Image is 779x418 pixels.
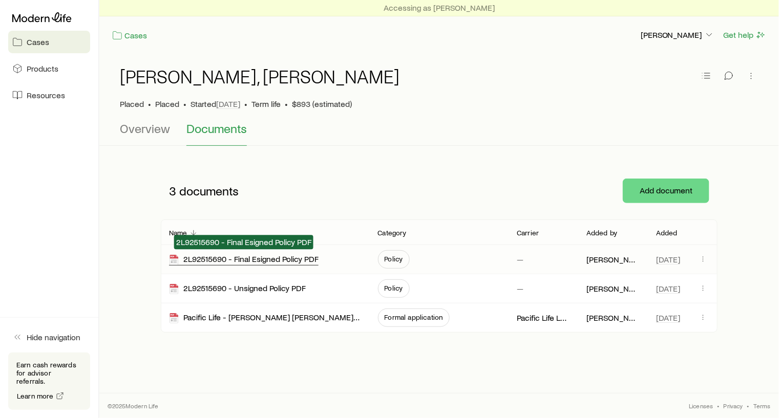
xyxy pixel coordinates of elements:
[640,29,715,41] button: [PERSON_NAME]
[384,3,495,13] p: Accessing as [PERSON_NAME]
[292,99,352,109] span: $893 (estimated)
[169,184,176,198] span: 3
[517,254,523,265] p: —
[8,84,90,106] a: Resources
[656,283,680,294] span: [DATE]
[656,313,680,323] span: [DATE]
[723,29,767,41] button: Get help
[216,99,240,109] span: [DATE]
[148,99,151,109] span: •
[8,353,90,410] div: Earn cash rewards for advisor referrals.Learn more
[17,392,54,400] span: Learn more
[8,57,90,80] a: Products
[718,402,720,410] span: •
[586,229,617,237] p: Added by
[120,66,400,86] h1: [PERSON_NAME], [PERSON_NAME]
[183,99,186,109] span: •
[169,312,362,324] div: Pacific Life - [PERSON_NAME] [PERSON_NAME] Express App
[378,229,407,237] p: Category
[251,99,281,109] span: Term life
[689,402,713,410] a: Licenses
[191,99,240,109] p: Started
[656,229,678,237] p: Added
[169,254,319,266] div: 2L92515690 - Final Esigned Policy PDF
[385,255,403,263] span: Policy
[16,361,82,385] p: Earn cash rewards for advisor referrals.
[517,283,523,294] p: —
[747,402,749,410] span: •
[586,254,640,265] p: [PERSON_NAME]
[285,99,288,109] span: •
[244,99,247,109] span: •
[186,121,247,136] span: Documents
[586,283,640,294] p: [PERSON_NAME]
[169,283,306,295] div: 2L92515690 - Unsigned Policy PDF
[112,30,148,41] a: Cases
[724,402,743,410] a: Privacy
[656,254,680,265] span: [DATE]
[120,121,759,146] div: Case details tabs
[120,99,144,109] p: Placed
[517,229,539,237] p: Carrier
[641,30,714,40] p: [PERSON_NAME]
[27,63,58,74] span: Products
[385,284,403,292] span: Policy
[27,332,80,342] span: Hide navigation
[27,90,65,100] span: Resources
[517,313,570,323] p: Pacific Life Lynchburg
[169,229,187,237] p: Name
[27,37,49,47] span: Cases
[120,121,170,136] span: Overview
[586,313,640,323] p: [PERSON_NAME]
[108,402,159,410] p: © 2025 Modern Life
[385,313,443,321] span: Formal application
[155,99,179,109] span: Placed
[8,31,90,53] a: Cases
[179,184,239,198] span: documents
[8,326,90,348] button: Hide navigation
[623,179,709,203] button: Add document
[753,402,771,410] a: Terms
